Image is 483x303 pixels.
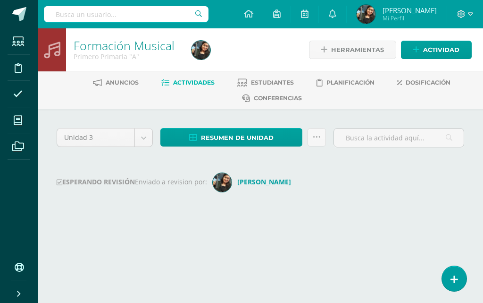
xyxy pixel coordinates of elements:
a: Anuncios [93,75,139,90]
span: Resumen de unidad [201,129,274,147]
a: Herramientas [309,41,396,59]
span: Enviado a revision por: [135,177,207,186]
span: Actividad [423,41,459,59]
span: Planificación [326,79,375,86]
a: Estudiantes [237,75,294,90]
input: Busca un usuario... [44,6,208,22]
span: Conferencias [254,95,302,102]
a: Planificación [316,75,375,90]
span: Mi Perfil [383,14,437,22]
span: [PERSON_NAME] [383,6,437,15]
img: 439d448c487c85982186577c6a0dea94.png [192,41,210,60]
span: Actividades [173,79,215,86]
strong: [PERSON_NAME] [237,177,291,186]
h1: Formación Musical [74,39,180,52]
a: Dosificación [397,75,450,90]
span: Unidad 3 [64,129,127,147]
span: Dosificación [406,79,450,86]
span: Herramientas [331,41,384,59]
span: Anuncios [106,79,139,86]
img: 439d448c487c85982186577c6a0dea94.png [357,5,375,24]
span: Estudiantes [251,79,294,86]
a: [PERSON_NAME] [213,177,295,186]
img: cf23ef7788ea915f0fbd945230a4418d.png [213,173,232,192]
a: Actividad [401,41,472,59]
strong: ESPERANDO REVISIÓN [57,177,135,186]
input: Busca la actividad aquí... [334,129,464,147]
a: Conferencias [242,91,302,106]
a: Formación Musical [74,37,175,53]
a: Actividades [161,75,215,90]
a: Unidad 3 [57,129,152,147]
div: Primero Primaria 'A' [74,52,180,61]
a: Resumen de unidad [160,128,302,147]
